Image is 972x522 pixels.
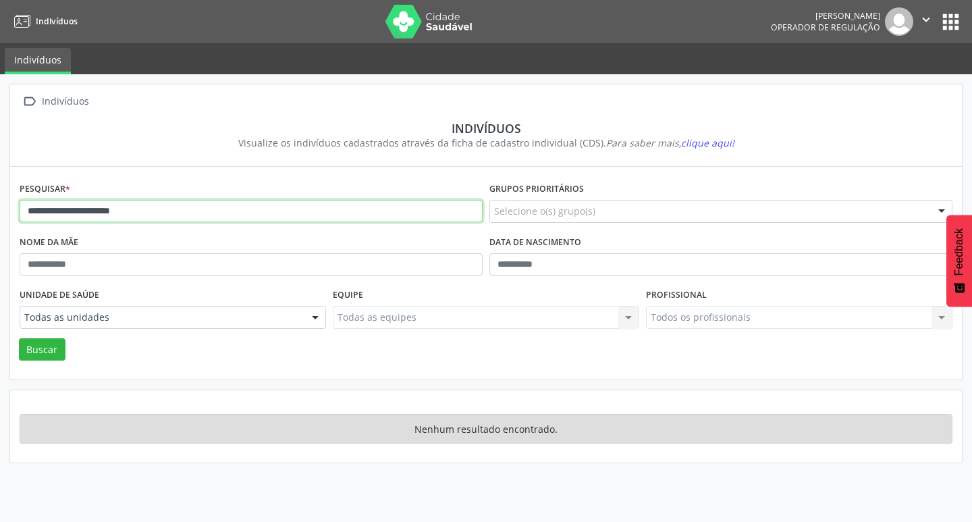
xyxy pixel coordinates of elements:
[681,136,734,149] span: clique aqui!
[39,92,91,111] div: Indivíduos
[953,228,965,276] span: Feedback
[20,285,99,306] label: Unidade de saúde
[494,204,595,218] span: Selecione o(s) grupo(s)
[24,311,298,324] span: Todas as unidades
[20,179,70,200] label: Pesquisar
[29,121,943,136] div: Indivíduos
[5,48,71,74] a: Indivíduos
[36,16,78,27] span: Indivíduos
[946,215,972,307] button: Feedback - Mostrar pesquisa
[489,232,581,253] label: Data de nascimento
[939,10,963,34] button: apps
[913,7,939,36] button: 
[606,136,734,149] i: Para saber mais,
[20,92,91,111] a:  Indivíduos
[9,10,78,32] a: Indivíduos
[19,338,65,361] button: Buscar
[20,92,39,111] i: 
[646,285,707,306] label: Profissional
[29,136,943,150] div: Visualize os indivíduos cadastrados através da ficha de cadastro individual (CDS).
[771,22,880,33] span: Operador de regulação
[333,285,363,306] label: Equipe
[20,232,78,253] label: Nome da mãe
[771,10,880,22] div: [PERSON_NAME]
[919,12,934,27] i: 
[20,414,952,444] div: Nenhum resultado encontrado.
[885,7,913,36] img: img
[489,179,584,200] label: Grupos prioritários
